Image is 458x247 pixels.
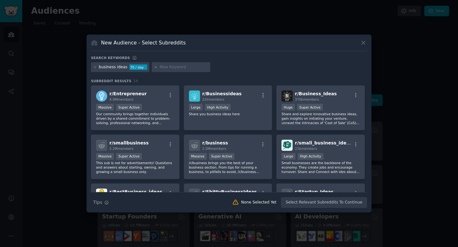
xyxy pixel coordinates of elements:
[91,79,131,83] span: Subreddit Results
[189,104,203,110] div: Large
[109,147,134,150] span: 2.2M members
[91,56,130,60] h3: Search keywords
[202,140,228,145] span: r/ business
[96,104,114,110] div: Massive
[96,161,174,174] p: This sub is not for advertisements! Questions and answers about starting, owning, and growing a s...
[93,199,102,206] span: Tips
[202,147,226,150] span: 2.5M members
[189,153,207,160] div: Massive
[281,104,295,110] div: Huge
[96,90,107,102] img: Entrepreneur
[205,104,231,110] div: High Activity
[281,140,293,151] img: small_business_ideas
[241,200,276,205] div: None Selected Yet
[281,153,295,160] div: Large
[298,153,323,160] div: High Activity
[99,64,128,70] div: business ideas
[96,153,114,160] div: Massive
[202,97,224,101] span: 22k members
[295,97,319,101] span: 370k members
[109,140,149,145] span: r/ smallbusiness
[295,91,337,96] span: r/ Business_Ideas
[109,91,147,96] span: r/ Entrepreneur
[297,104,323,110] div: Super Active
[91,197,111,208] button: Tips
[101,39,186,46] h3: New Audience - Select Subreddits
[116,104,142,110] div: Super Active
[189,161,267,174] p: /r/business brings you the best of your business section. From tips for running a business, to pi...
[189,90,200,102] img: Businessideas
[202,91,242,96] span: r/ Businessideas
[109,97,134,101] span: 4.9M members
[202,189,257,194] span: r/ ShittyBusinessIdeas
[281,112,360,125] p: Share and explore innovative business ideas, gain insights on initiating your venture, unravel th...
[96,189,107,200] img: BestBusiness_ideas
[281,161,360,174] p: Small businesses are the backbone of the economy. They create jobs and encourage turnover. Share ...
[295,189,333,194] span: r/ Startup_Ideas
[96,112,174,125] p: Our community brings together individuals driven by a shared commitment to problem-solving, profe...
[160,64,208,70] input: New Keyword
[134,79,138,83] span: 19
[281,90,293,102] img: Business_Ideas
[209,153,235,160] div: Super Active
[116,153,142,160] div: Super Active
[295,140,352,145] span: r/ small_business_ideas
[129,64,147,70] div: 70 / day
[189,112,267,116] p: Share you business ideas here
[109,189,162,194] span: r/ BestBusiness_ideas
[295,147,317,150] span: 23k members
